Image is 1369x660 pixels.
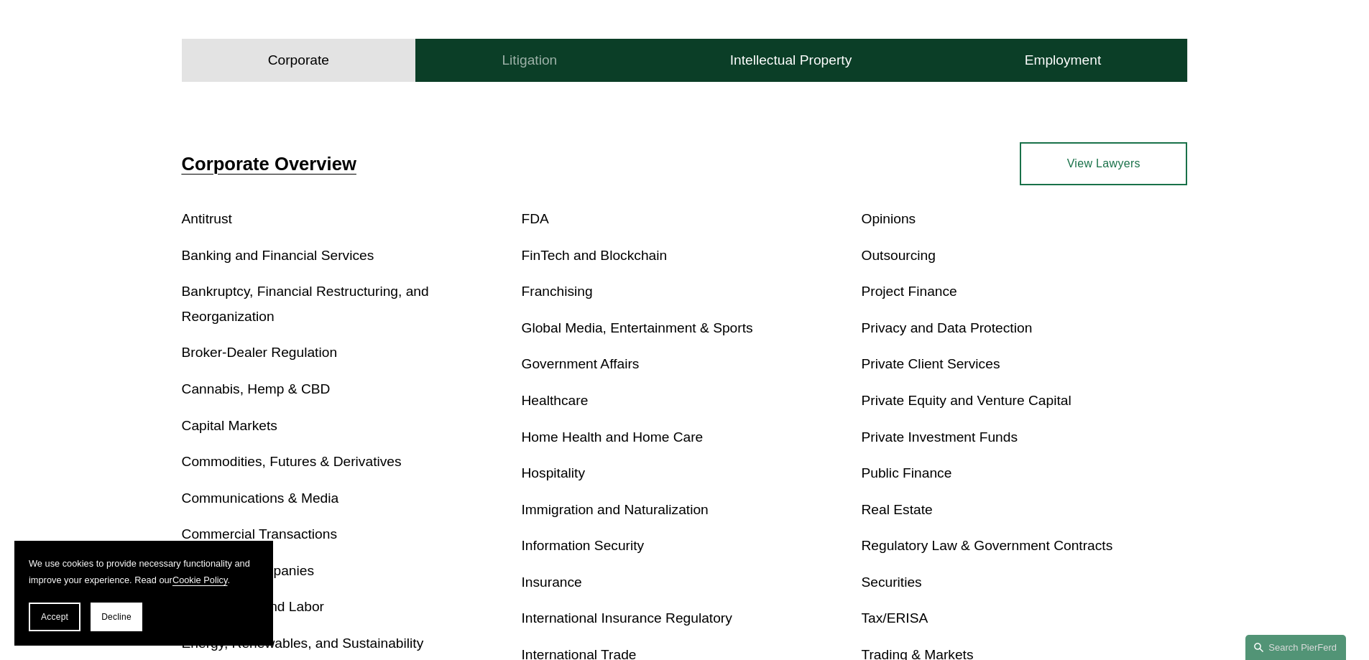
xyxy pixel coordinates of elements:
[522,502,709,517] a: Immigration and Naturalization
[522,211,549,226] a: FDA
[29,555,259,588] p: We use cookies to provide necessary functionality and improve your experience. Read our .
[182,284,429,324] a: Bankruptcy, Financial Restructuring, and Reorganization
[182,526,337,542] a: Commercial Transactions
[861,356,1000,371] a: Private Client Services
[861,284,957,299] a: Project Finance
[182,491,339,506] a: Communications & Media
[861,502,932,517] a: Real Estate
[182,345,338,360] a: Broker-Dealer Regulation
[1025,52,1102,69] h4: Employment
[182,154,356,174] a: Corporate Overview
[861,538,1112,553] a: Regulatory Law & Government Contracts
[502,52,557,69] h4: Litigation
[41,612,68,622] span: Accept
[522,465,586,480] a: Hospitality
[522,393,589,408] a: Healthcare
[101,612,132,622] span: Decline
[182,211,232,226] a: Antitrust
[182,381,331,396] a: Cannabis, Hemp & CBD
[182,248,374,263] a: Banking and Financial Services
[861,248,935,263] a: Outsourcing
[522,429,704,445] a: Home Health and Home Care
[522,538,645,553] a: Information Security
[861,575,921,590] a: Securities
[29,603,80,631] button: Accept
[522,610,732,626] a: International Insurance Regulatory
[861,429,1018,445] a: Private Investment Funds
[522,248,668,263] a: FinTech and Blockchain
[522,356,640,371] a: Government Affairs
[861,320,1032,335] a: Privacy and Data Protection
[91,603,142,631] button: Decline
[861,211,916,226] a: Opinions
[522,320,753,335] a: Global Media, Entertainment & Sports
[182,599,324,614] a: Employment and Labor
[182,636,424,651] a: Energy, Renewables, and Sustainability
[861,465,951,480] a: Public Finance
[182,418,277,433] a: Capital Markets
[522,284,593,299] a: Franchising
[861,393,1071,408] a: Private Equity and Venture Capital
[861,610,928,626] a: Tax/ERISA
[172,575,228,585] a: Cookie Policy
[182,454,402,469] a: Commodities, Futures & Derivatives
[730,52,852,69] h4: Intellectual Property
[1245,635,1346,660] a: Search this site
[1020,142,1187,185] a: View Lawyers
[14,541,273,646] section: Cookie banner
[268,52,329,69] h4: Corporate
[522,575,582,590] a: Insurance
